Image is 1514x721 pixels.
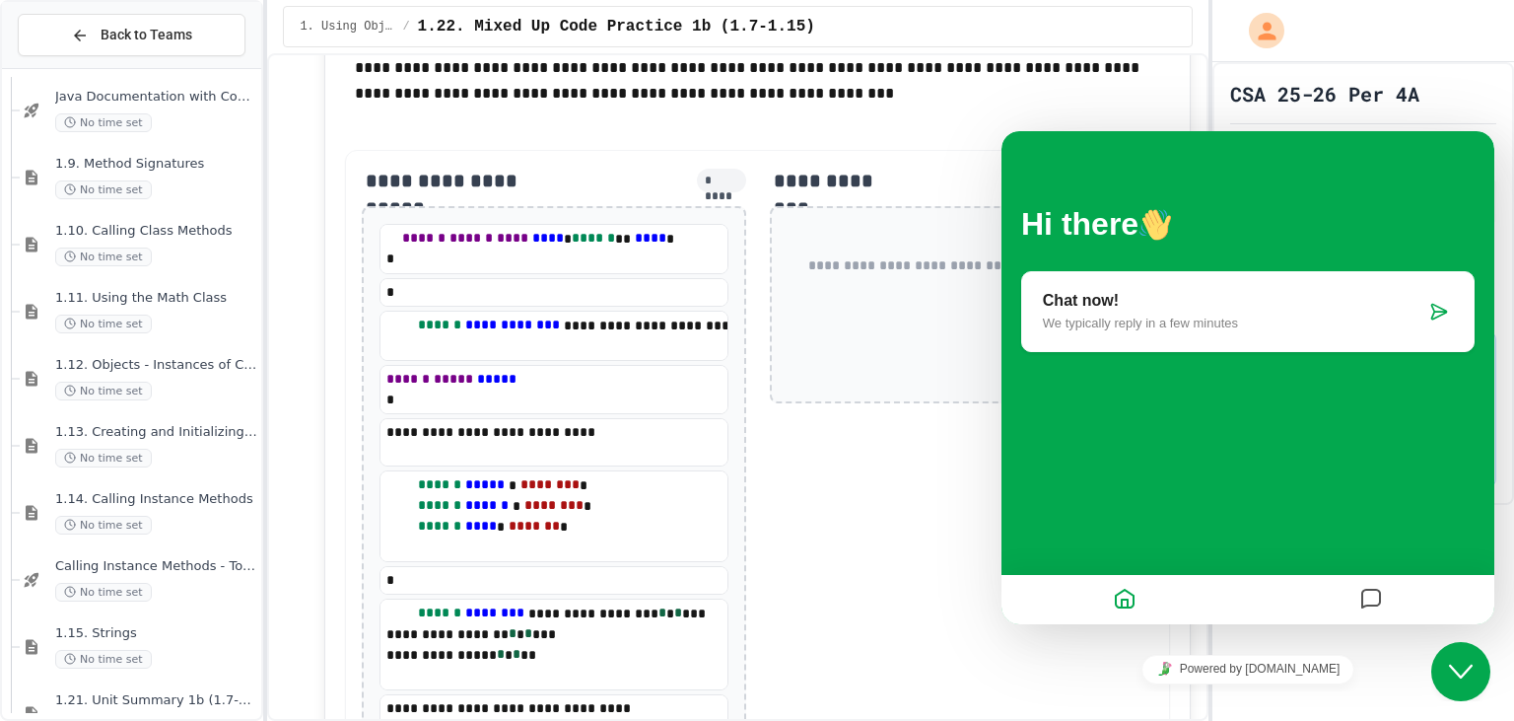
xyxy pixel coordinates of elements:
[55,692,257,709] span: 1.21. Unit Summary 1b (1.7-1.15)
[55,223,257,240] span: 1.10. Calling Class Methods
[55,89,257,106] span: Java Documentation with Comments - Topic 1.8
[402,19,409,35] span: /
[55,625,257,642] span: 1.15. Strings
[55,156,257,173] span: 1.9. Method Signatures
[55,558,257,575] span: Calling Instance Methods - Topic 1.14
[55,491,257,508] span: 1.14. Calling Instance Methods
[55,315,152,333] span: No time set
[55,113,152,132] span: No time set
[300,19,394,35] span: 1. Using Objects and Methods
[55,382,152,400] span: No time set
[55,357,257,374] span: 1.12. Objects - Instances of Classes
[55,424,257,441] span: 1.13. Creating and Initializing Objects: Constructors
[55,583,152,602] span: No time set
[55,650,152,669] span: No time set
[1228,8,1289,53] div: My Account
[55,248,152,266] span: No time set
[1001,131,1494,624] iframe: chat widget
[101,25,192,45] span: Back to Teams
[55,290,257,307] span: 1.11. Using the Math Class
[55,516,152,535] span: No time set
[55,180,152,199] span: No time set
[1001,647,1494,691] iframe: chat widget
[1431,642,1494,701] iframe: chat widget
[55,449,152,468] span: No time set
[418,15,815,38] span: 1.22. Mixed Up Code Practice 1b (1.7-1.15)
[1230,80,1419,108] h1: CSA 25-26 Per 4A
[18,14,245,56] button: Back to Teams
